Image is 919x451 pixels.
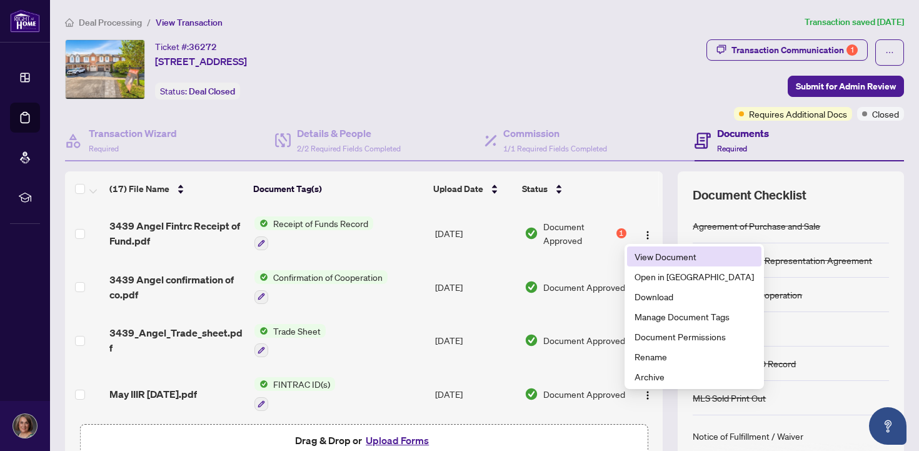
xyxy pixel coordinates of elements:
span: Required [89,144,119,153]
button: Transaction Communication1 [706,39,868,61]
span: home [65,18,74,27]
span: View Transaction [156,17,223,28]
span: Drag & Drop or [295,432,433,448]
span: Required [717,144,747,153]
span: Document Approved [543,333,625,347]
th: (17) File Name [104,171,248,206]
h4: Details & People [297,126,401,141]
button: Status IconTrade Sheet [254,324,326,358]
span: Requires Additional Docs [749,107,847,121]
img: Status Icon [254,270,268,284]
span: Deal Processing [79,17,142,28]
span: Document Permissions [635,330,754,343]
span: View Document [635,250,754,263]
span: 3439 Angel Fintrc Receipt of Fund.pdf [109,218,244,248]
img: Status Icon [254,216,268,230]
span: FINTRAC ID(s) [268,377,335,391]
button: Logo [638,223,658,243]
th: Upload Date [428,171,517,206]
span: Rename [635,350,754,363]
td: [DATE] [430,260,520,314]
span: Closed [872,107,899,121]
td: [DATE] [430,314,520,368]
li: / [147,15,151,29]
div: Status: [155,83,240,99]
img: logo [10,9,40,33]
span: ellipsis [885,48,894,57]
img: Logo [643,230,653,240]
div: Ticket #: [155,39,217,54]
span: 3439_Angel_Trade_sheet.pdf [109,325,244,355]
span: (17) File Name [109,182,169,196]
span: Document Checklist [693,186,806,204]
th: Status [517,171,628,206]
h4: Transaction Wizard [89,126,177,141]
div: 1 [616,228,626,238]
span: 2/2 Required Fields Completed [297,144,401,153]
span: Archive [635,370,754,383]
img: Status Icon [254,324,268,338]
span: 1/1 Required Fields Completed [503,144,607,153]
img: Document Status [525,387,538,401]
span: Confirmation of Cooperation [268,270,388,284]
div: MLS Sold Print Out [693,391,766,405]
button: Submit for Admin Review [788,76,904,97]
h4: Commission [503,126,607,141]
div: Transaction Communication [731,40,858,60]
td: [DATE] [430,367,520,421]
span: Submit for Admin Review [796,76,896,96]
span: 3439 Angel confirmation of co.pdf [109,272,244,302]
div: 1 [846,44,858,56]
img: IMG-W12154230_1.jpg [66,40,144,99]
span: Upload Date [433,182,483,196]
span: Open in [GEOGRAPHIC_DATA] [635,270,754,283]
div: Buyer Designated Representation Agreement [693,253,872,267]
span: Status [522,182,548,196]
button: Logo [638,384,658,404]
img: Logo [643,390,653,400]
img: Document Status [525,226,538,240]
span: Trade Sheet [268,324,326,338]
span: May IIIR [DATE].pdf [109,387,197,402]
div: Agreement of Purchase and Sale [693,219,820,233]
span: Document Approved [543,220,614,247]
div: Notice of Fulfillment / Waiver [693,429,803,443]
img: Document Status [525,333,538,347]
span: Receipt of Funds Record [268,216,373,230]
th: Document Tag(s) [248,171,428,206]
h4: Documents [717,126,769,141]
td: [DATE] [430,206,520,260]
span: Document Approved [543,387,625,401]
img: Profile Icon [13,414,37,438]
button: Upload Forms [362,432,433,448]
img: Document Status [525,280,538,294]
button: Status IconFINTRAC ID(s) [254,377,335,411]
article: Transaction saved [DATE] [805,15,904,29]
span: 36272 [189,41,217,53]
span: Download [635,290,754,303]
button: Status IconReceipt of Funds Record [254,216,373,250]
img: Status Icon [254,377,268,391]
button: Open asap [869,407,906,445]
span: Manage Document Tags [635,310,754,323]
button: Status IconConfirmation of Cooperation [254,270,388,304]
span: [STREET_ADDRESS] [155,54,247,69]
span: Document Approved [543,280,625,294]
span: Deal Closed [189,86,235,97]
